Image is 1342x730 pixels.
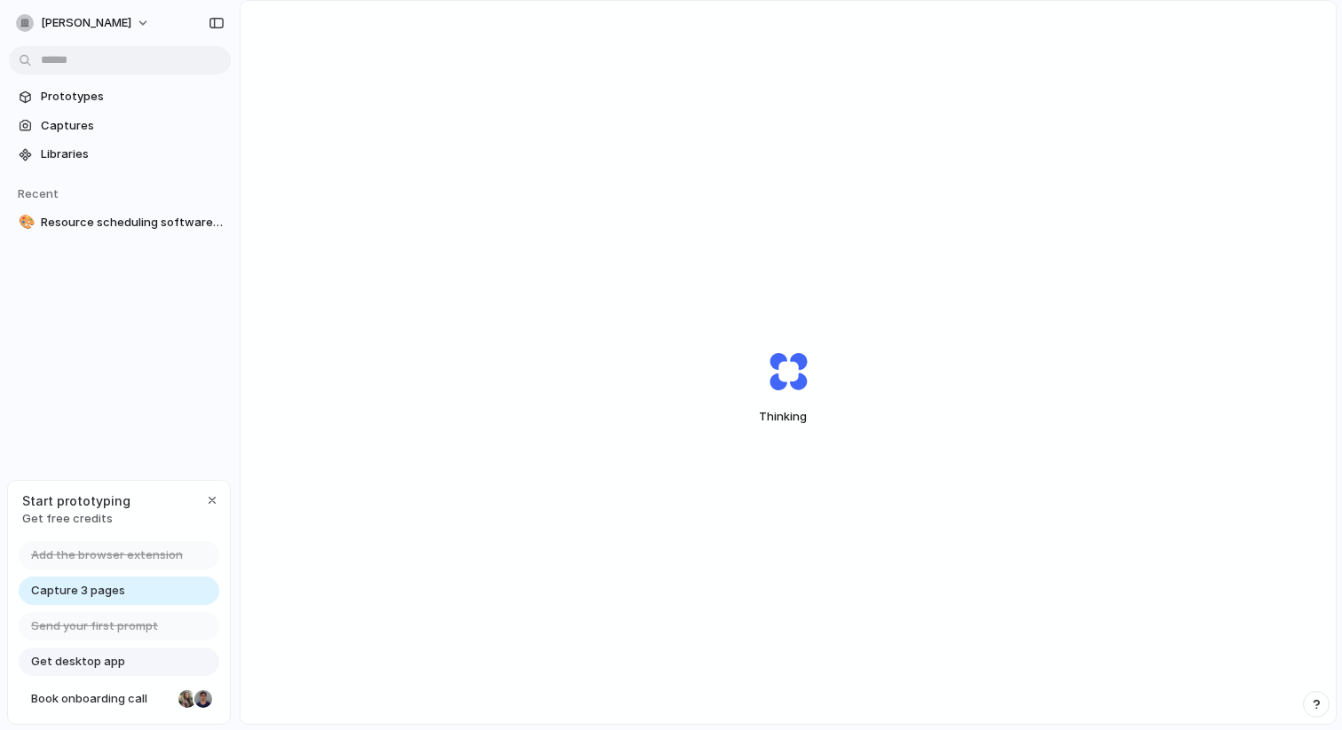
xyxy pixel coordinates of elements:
[41,88,224,106] span: Prototypes
[9,83,231,110] a: Prototypes
[9,9,159,37] button: [PERSON_NAME]
[31,546,183,564] span: Add the browser extension
[9,141,231,168] a: Libraries
[19,212,31,232] div: 🎨
[41,145,224,163] span: Libraries
[177,688,198,710] div: Nicole Kubica
[729,408,848,426] span: Thinking
[9,113,231,139] a: Captures
[19,648,219,676] a: Get desktop app
[41,214,224,232] span: Resource scheduling software built for flexibility | Resource Guru
[22,510,130,528] span: Get free credits
[193,688,214,710] div: Christian Iacullo
[19,685,219,713] a: Book onboarding call
[41,117,224,135] span: Captures
[31,653,125,671] span: Get desktop app
[41,14,131,32] span: [PERSON_NAME]
[31,617,158,635] span: Send your first prompt
[22,491,130,510] span: Start prototyping
[18,186,59,200] span: Recent
[31,582,125,600] span: Capture 3 pages
[9,209,231,236] a: 🎨Resource scheduling software built for flexibility | Resource Guru
[31,690,171,708] span: Book onboarding call
[16,214,34,232] button: 🎨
